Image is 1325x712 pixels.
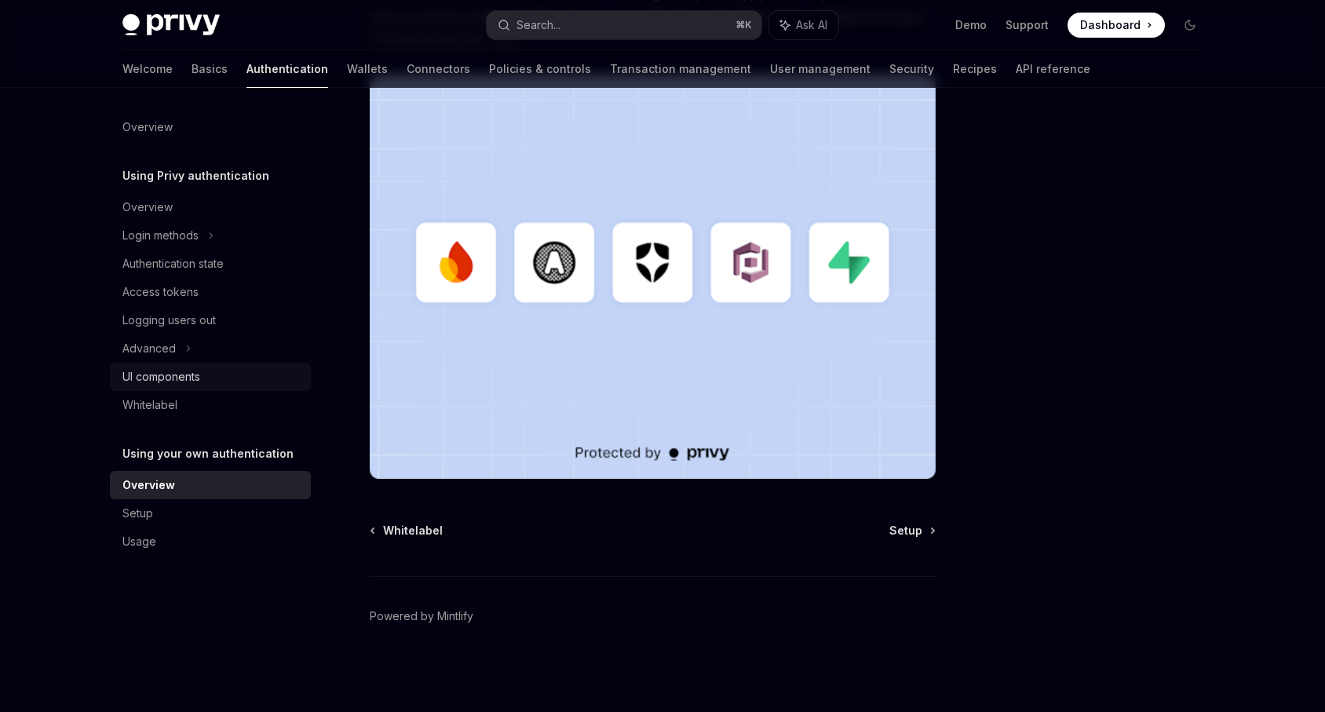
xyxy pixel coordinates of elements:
div: Access tokens [122,283,199,301]
a: Setup [110,499,311,528]
a: Authentication [246,50,328,88]
a: Dashboard [1068,13,1165,38]
a: API reference [1016,50,1090,88]
a: Security [889,50,934,88]
a: Welcome [122,50,173,88]
img: JWT-based auth splash [370,75,936,479]
a: Setup [889,523,934,539]
div: Authentication state [122,254,224,273]
div: Search... [516,16,560,35]
img: dark logo [122,14,220,36]
a: Wallets [347,50,388,88]
span: Whitelabel [383,523,443,539]
a: User management [770,50,871,88]
button: Search...⌘K [487,11,761,39]
a: Connectors [407,50,470,88]
div: Setup [122,504,153,523]
span: Ask AI [796,17,827,33]
h5: Using Privy authentication [122,166,269,185]
div: Whitelabel [122,396,177,414]
div: Logging users out [122,311,216,330]
a: Overview [110,193,311,221]
div: Usage [122,532,156,551]
a: Usage [110,528,311,556]
div: Overview [122,476,175,495]
div: Overview [122,198,173,217]
a: Overview [110,471,311,499]
a: Whitelabel [110,391,311,419]
a: Authentication state [110,250,311,278]
a: Access tokens [110,278,311,306]
span: ⌘ K [736,19,752,31]
div: Advanced [122,339,176,358]
a: Whitelabel [371,523,443,539]
a: UI components [110,363,311,391]
a: Policies & controls [489,50,591,88]
a: Logging users out [110,306,311,334]
a: Powered by Mintlify [370,608,473,624]
button: Ask AI [769,11,838,39]
span: Setup [889,523,922,539]
a: Transaction management [610,50,751,88]
div: UI components [122,367,200,386]
a: Overview [110,113,311,141]
a: Demo [955,17,987,33]
div: Overview [122,118,173,137]
a: Basics [192,50,228,88]
h5: Using your own authentication [122,444,294,463]
button: Toggle dark mode [1177,13,1203,38]
div: Login methods [122,226,199,245]
a: Recipes [953,50,997,88]
a: Support [1006,17,1049,33]
span: Dashboard [1080,17,1141,33]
